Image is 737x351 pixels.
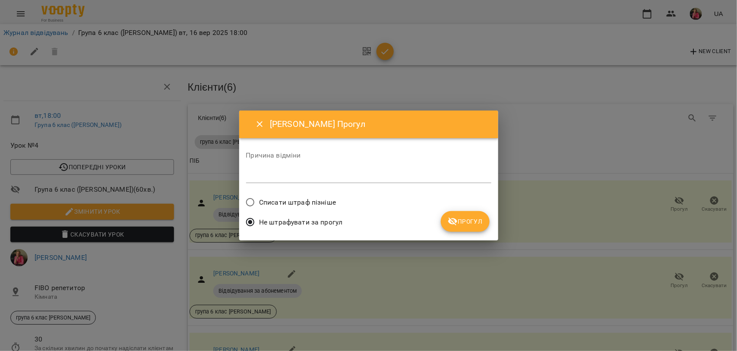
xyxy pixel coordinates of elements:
[441,211,490,232] button: Прогул
[259,217,342,228] span: Не штрафувати за прогул
[270,117,487,131] h6: [PERSON_NAME] Прогул
[259,197,336,208] span: Списати штраф пізніше
[246,152,491,159] label: Причина відміни
[448,216,483,227] span: Прогул
[250,114,270,135] button: Close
